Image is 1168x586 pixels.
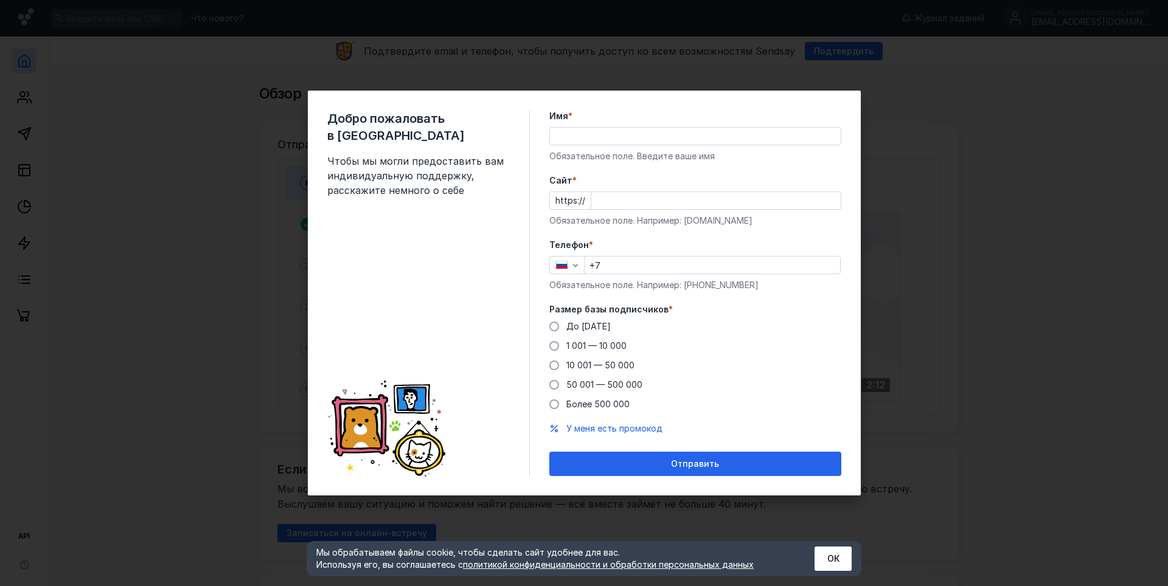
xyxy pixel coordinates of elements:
[566,340,627,351] span: 1 001 — 10 000
[549,110,568,122] span: Имя
[549,150,841,162] div: Обязательное поле. Введите ваше имя
[549,174,572,187] span: Cайт
[549,303,669,315] span: Размер базы подписчиков
[327,110,510,144] span: Добро пожаловать в [GEOGRAPHIC_DATA]
[566,321,611,331] span: До [DATE]
[549,215,841,227] div: Обязательное поле. Например: [DOMAIN_NAME]
[815,546,852,571] button: ОК
[566,399,630,409] span: Более 500 000
[566,422,662,435] button: У меня есть промокод
[566,379,642,390] span: 50 001 — 500 000
[671,459,719,469] span: Отправить
[566,423,662,433] span: У меня есть промокод
[327,154,510,198] span: Чтобы мы могли предоставить вам индивидуальную поддержку, расскажите немного о себе
[566,360,634,370] span: 10 001 — 50 000
[549,452,841,476] button: Отправить
[549,239,589,251] span: Телефон
[316,546,785,571] div: Мы обрабатываем файлы cookie, чтобы сделать сайт удобнее для вас. Используя его, вы соглашаетесь c
[463,559,754,570] a: политикой конфиденциальности и обработки персональных данных
[549,279,841,291] div: Обязательное поле. Например: [PHONE_NUMBER]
